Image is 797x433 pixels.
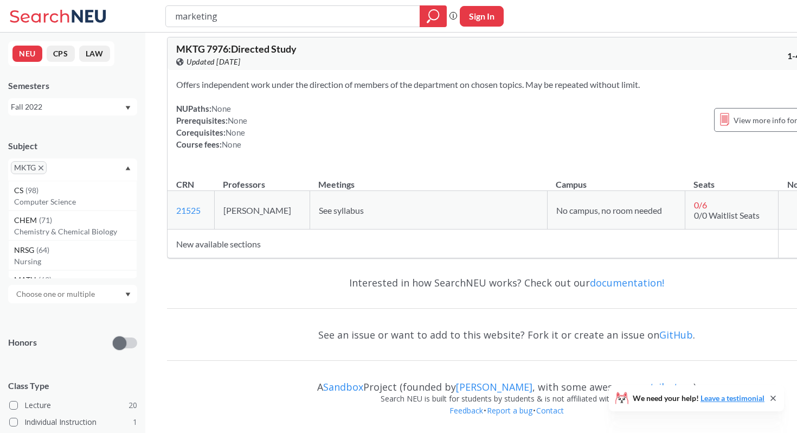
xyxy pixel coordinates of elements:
span: ( 71 ) [39,215,52,225]
button: Sign In [460,6,504,27]
span: See syllabus [319,205,364,215]
span: 20 [128,399,137,411]
span: Updated [DATE] [187,56,240,68]
span: ( 64 ) [36,245,49,254]
a: [PERSON_NAME] [456,380,532,393]
a: Feedback [449,405,484,416]
span: 0 / 6 [694,200,707,210]
div: magnifying glass [420,5,447,27]
span: MKTG 7976 : Directed Study [176,43,297,55]
button: NEU [12,46,42,62]
div: Fall 2022Dropdown arrow [8,98,137,116]
a: Contact [536,405,564,416]
svg: X to remove pill [38,165,43,170]
th: Seats [685,168,778,191]
a: 21525 [176,205,201,215]
span: 1 [133,416,137,428]
div: Semesters [8,80,137,92]
label: Individual Instruction [9,415,137,429]
span: 0/0 Waitlist Seats [694,210,760,220]
input: Class, professor, course number, "phrase" [174,7,412,26]
label: Lecture [9,398,137,412]
span: CHEM [14,214,39,226]
span: MATH [14,274,38,286]
div: Subject [8,140,137,152]
span: NRSG [14,244,36,256]
th: Meetings [310,168,547,191]
div: CRN [176,179,194,190]
a: Leave a testimonial [700,393,764,403]
div: Fall 2022 [11,101,124,113]
span: We need your help! [633,394,764,402]
span: None [226,128,245,137]
span: MKTGX to remove pill [11,161,47,174]
button: LAW [79,46,110,62]
div: Dropdown arrow [8,285,137,303]
svg: magnifying glass [427,9,440,24]
a: Sandbox [323,380,363,393]
p: Nursing [14,256,137,267]
svg: Dropdown arrow [125,292,131,297]
th: Campus [547,168,685,191]
button: CPS [47,46,75,62]
a: Report a bug [486,405,533,416]
th: Professors [214,168,310,191]
div: NUPaths: Prerequisites: Corequisites: Course fees: [176,103,247,150]
span: ( 63 ) [38,275,52,284]
div: MKTGX to remove pillDropdown arrowCS(98)Computer ScienceCHEM(71)Chemistry & Chemical BiologyNRSG(... [8,158,137,181]
svg: Dropdown arrow [125,106,131,110]
p: Computer Science [14,196,137,207]
span: Offers independent work under the direction of members of the department on chosen topics. May be... [176,79,640,90]
a: contributors [633,380,693,393]
span: None [228,116,247,125]
p: Honors [8,336,37,349]
td: No campus, no room needed [547,191,685,230]
td: [PERSON_NAME] [214,191,310,230]
span: None [222,139,241,149]
a: documentation! [590,276,664,289]
td: New available sections [168,230,778,258]
span: ( 98 ) [25,186,38,195]
a: GitHub [659,328,693,341]
p: Chemistry & Chemical Biology [14,226,137,237]
span: None [211,104,231,113]
span: Class Type [8,380,137,392]
svg: Dropdown arrow [125,166,131,170]
input: Choose one or multiple [11,288,102,301]
span: CS [14,184,25,196]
